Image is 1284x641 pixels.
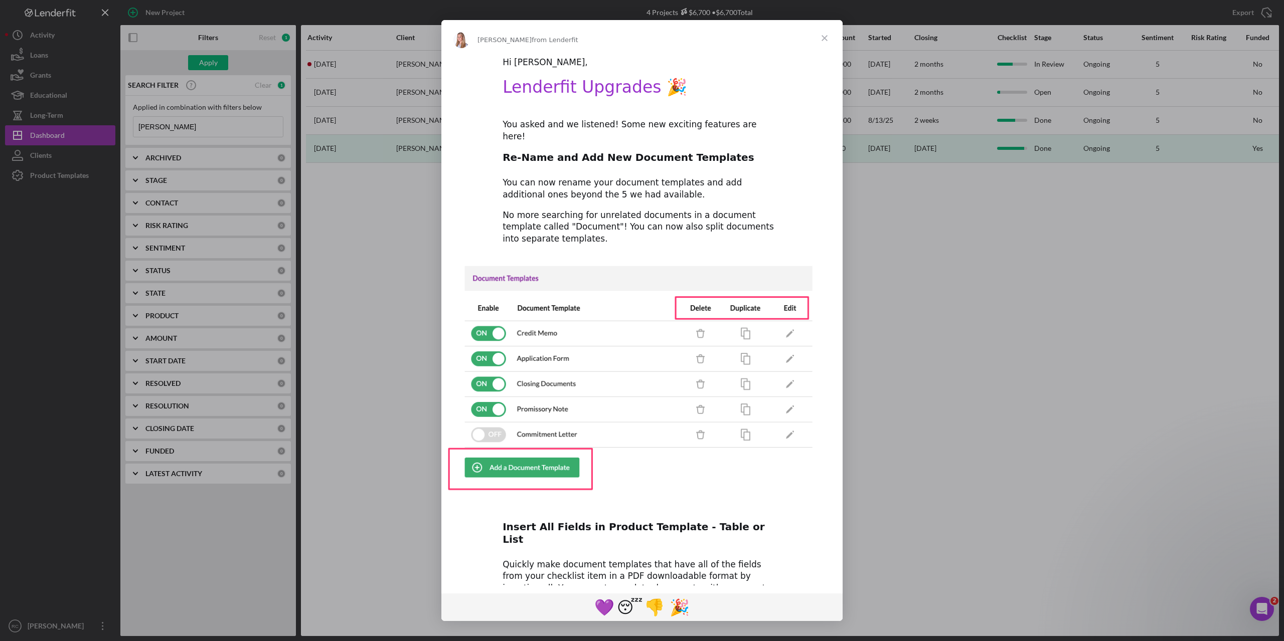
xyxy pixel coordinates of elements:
[592,595,617,619] span: purple heart reaction
[503,77,781,104] h1: Lenderfit Upgrades 🎉
[645,598,665,617] span: 👎
[477,36,532,44] span: [PERSON_NAME]
[503,57,781,69] div: Hi [PERSON_NAME],
[503,151,781,169] h2: Re-Name and Add New Document Templates
[594,598,614,617] span: 💜
[532,36,578,44] span: from Lenderfit
[667,595,692,619] span: tada reaction
[617,598,643,617] span: 😴
[642,595,667,619] span: 1 reaction
[670,598,690,617] span: 🎉
[503,119,781,143] div: You asked and we listened! Some new exciting features are here!
[503,209,781,245] div: No more searching for unrelated documents in a document template called "Document"! You can now a...
[617,595,642,619] span: sleeping reaction
[807,20,843,56] span: Close
[503,177,781,201] div: You can now rename your document templates and add additional ones beyond the 5 we had available.
[503,559,781,618] div: Quickly make document templates that have all of the fields from your checklist item in a PDF dow...
[453,32,469,48] img: Profile image for Allison
[503,520,781,551] h2: Insert All Fields in Product Template - Table or List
